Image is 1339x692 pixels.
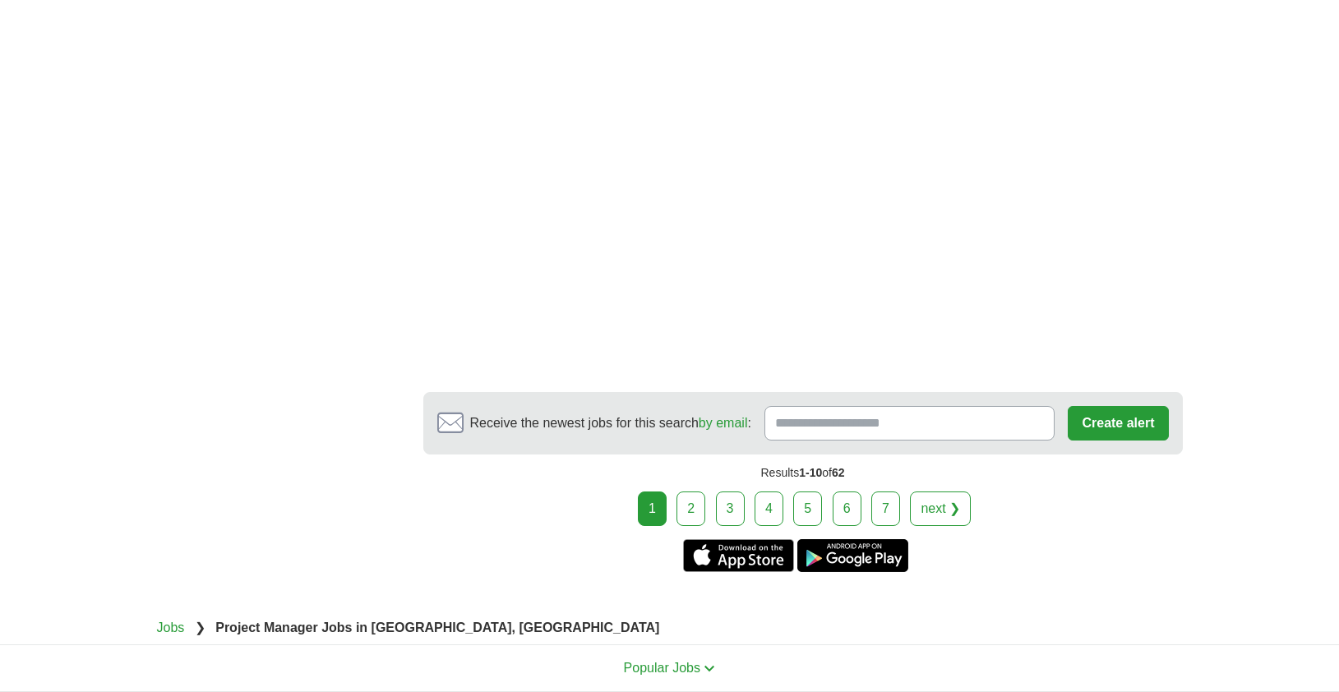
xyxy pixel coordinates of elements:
span: 62 [832,466,845,479]
div: Results of [423,454,1183,491]
span: ❯ [195,620,205,634]
a: 2 [676,491,705,526]
a: 5 [793,491,822,526]
a: 4 [755,491,783,526]
a: 3 [716,491,745,526]
a: Get the iPhone app [683,539,794,572]
button: Create alert [1068,406,1168,441]
strong: Project Manager Jobs in [GEOGRAPHIC_DATA], [GEOGRAPHIC_DATA] [215,620,659,634]
img: toggle icon [704,665,715,672]
a: 6 [833,491,861,526]
a: Get the Android app [797,539,908,572]
span: Popular Jobs [624,661,700,675]
div: 1 [638,491,667,526]
a: next ❯ [910,491,971,526]
a: 7 [871,491,900,526]
a: Jobs [157,620,185,634]
span: 1-10 [799,466,822,479]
